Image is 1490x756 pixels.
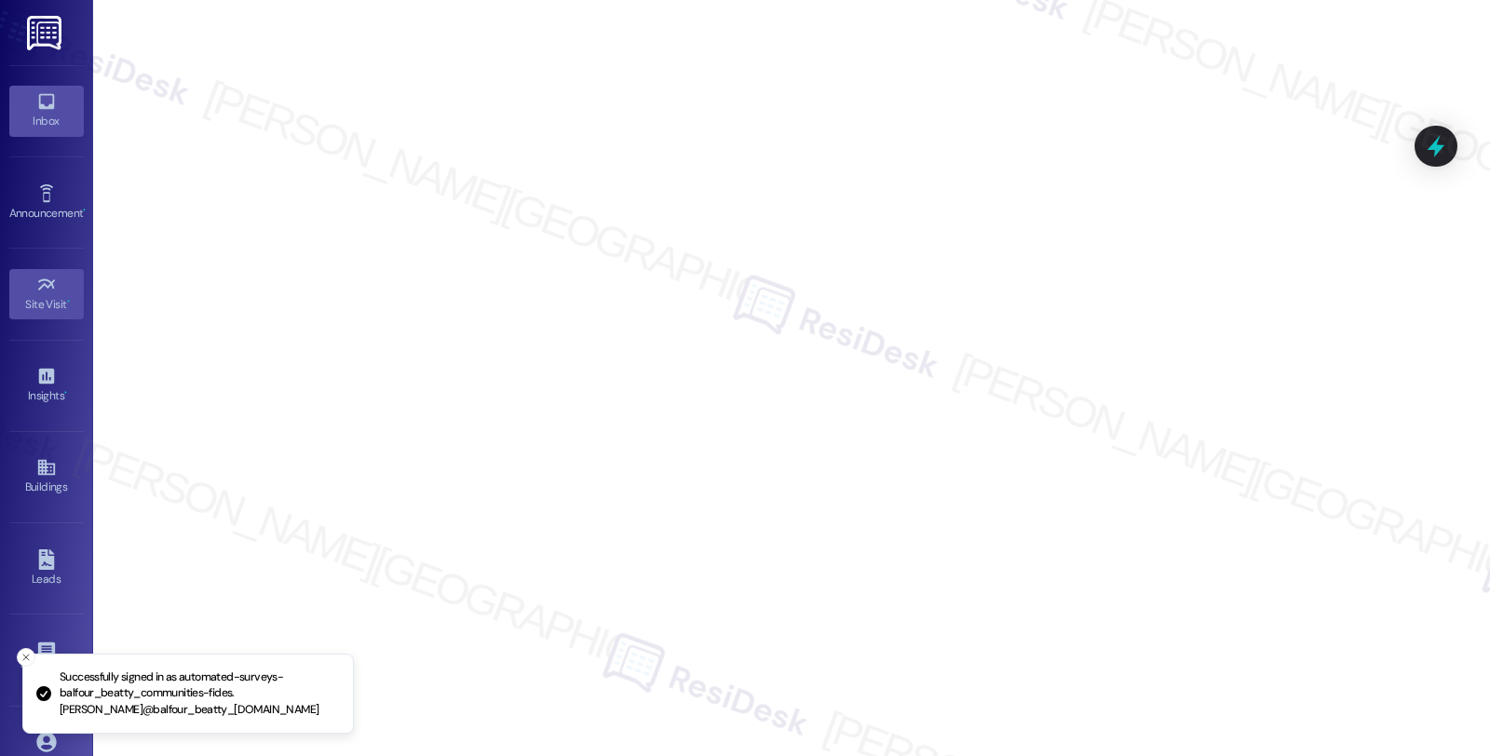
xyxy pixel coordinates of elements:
[17,648,35,667] button: Close toast
[9,544,84,594] a: Leads
[9,269,84,319] a: Site Visit •
[9,86,84,136] a: Inbox
[67,295,70,308] span: •
[27,16,65,50] img: ResiDesk Logo
[9,360,84,411] a: Insights •
[9,452,84,502] a: Buildings
[83,204,86,217] span: •
[64,386,67,399] span: •
[60,669,338,719] p: Successfully signed in as automated-surveys-balfour_beatty_communities-fides.[PERSON_NAME]@balfou...
[9,635,84,685] a: Templates •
